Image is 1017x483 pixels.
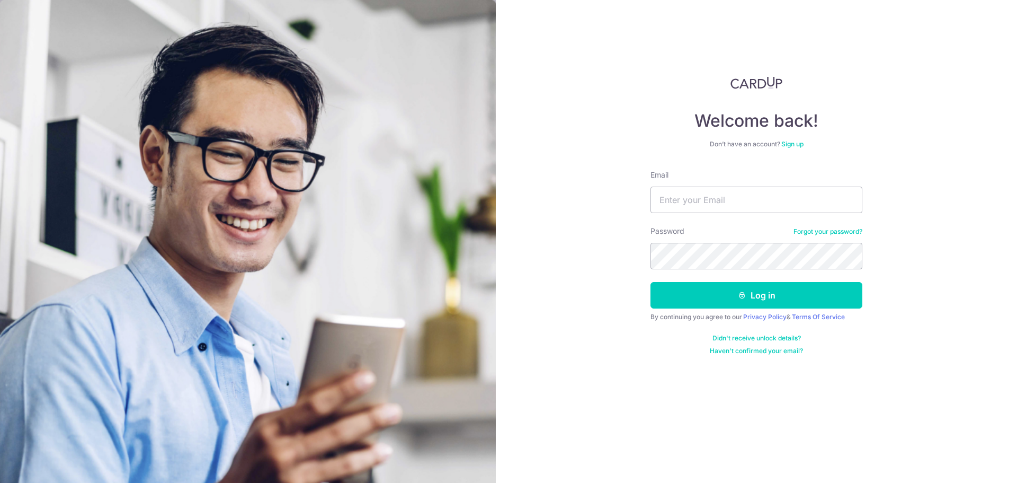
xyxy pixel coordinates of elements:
a: Forgot your password? [793,227,862,236]
div: By continuing you agree to our & [650,313,862,321]
a: Sign up [781,140,804,148]
a: Privacy Policy [743,313,787,321]
img: CardUp Logo [730,76,782,89]
label: Email [650,170,668,180]
button: Log in [650,282,862,309]
a: Haven't confirmed your email? [710,347,803,355]
h4: Welcome back! [650,110,862,131]
label: Password [650,226,684,236]
input: Enter your Email [650,187,862,213]
a: Didn't receive unlock details? [712,334,801,343]
div: Don’t have an account? [650,140,862,148]
a: Terms Of Service [792,313,845,321]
